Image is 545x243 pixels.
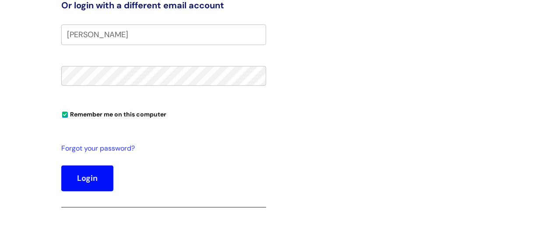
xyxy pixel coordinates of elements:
a: Forgot your password? [61,142,262,155]
input: Your e-mail address [61,25,266,45]
div: You can uncheck this option if you're logging in from a shared device [61,107,266,121]
label: Remember me on this computer [61,109,166,118]
input: Remember me on this computer [62,112,68,118]
button: Login [61,166,113,191]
